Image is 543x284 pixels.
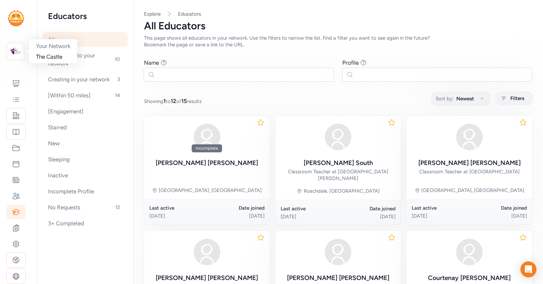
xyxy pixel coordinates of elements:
div: Roachdale, [GEOGRAPHIC_DATA] [303,188,379,194]
a: Educators [178,11,201,17]
span: Filters [510,94,524,102]
div: [PERSON_NAME] [PERSON_NAME] [156,158,258,168]
div: Sleeping [43,152,128,167]
h2: Educators [48,11,123,21]
div: Date joined [338,205,396,212]
img: avatar38fbb18c.svg [322,121,354,153]
div: No Requests [43,200,128,215]
span: Sort by: [436,95,454,103]
div: Creating in your network [43,72,128,87]
div: 3+ Completed [43,216,128,231]
div: [PERSON_NAME] [PERSON_NAME] [287,273,389,283]
div: [DATE] [281,213,338,220]
div: Date joined [207,205,265,211]
img: logo [8,11,24,26]
div: Incomplete [192,144,222,152]
div: [DATE] [412,213,469,219]
div: Courtenay [PERSON_NAME] [428,273,511,283]
div: New [43,136,128,151]
div: Starred [43,120,128,135]
img: logo [8,44,23,59]
span: Showing to of results [144,97,202,105]
span: 10 [112,55,123,63]
div: Last active [412,205,469,211]
div: All [43,32,128,47]
div: [PERSON_NAME] [PERSON_NAME] [156,273,258,283]
img: avatar38fbb18c.svg [191,121,223,153]
img: avatar38fbb18c.svg [191,236,223,268]
div: All Educators [144,20,532,32]
div: [GEOGRAPHIC_DATA], [GEOGRAPHIC_DATA] [421,187,524,194]
div: This page shows all educators in your network. Use the filters to narrow the list. Find a filter ... [144,35,443,48]
div: [PERSON_NAME] [PERSON_NAME] [418,158,521,168]
span: 14 [112,91,123,99]
img: avatar38fbb18c.svg [453,236,485,268]
div: Name [144,59,159,67]
span: 1 [163,98,166,104]
div: Inactive [43,168,128,183]
img: avatar38fbb18c.svg [453,121,485,153]
div: [GEOGRAPHIC_DATA], [GEOGRAPHIC_DATA] [159,187,262,194]
span: 12 [171,98,176,104]
span: 12 [113,203,123,211]
span: 15 [181,98,187,104]
div: [DATE] [149,213,207,219]
div: Classroom Teacher at [GEOGRAPHIC_DATA] [419,168,520,175]
div: Profile [342,59,359,67]
div: [DATE] [207,213,265,219]
button: Sort by:Newest [431,92,490,106]
div: Classroom Teacher at [GEOGRAPHIC_DATA][PERSON_NAME] [281,168,396,182]
div: Date joined [469,205,527,211]
div: Incomplete Profile [43,184,128,199]
a: Explore [144,11,161,17]
div: Last active [281,205,338,212]
img: avatar38fbb18c.svg [322,236,354,268]
div: Last active [149,205,207,211]
div: [Within 50 miles] [43,88,128,103]
div: [Engagement] [43,104,128,119]
span: 3 [115,75,123,83]
div: Open Intercom Messenger [520,261,536,277]
div: [DATE] [469,213,527,219]
nav: Breadcrumb [144,11,532,17]
div: [DATE] [338,213,396,220]
div: [PERSON_NAME] South [303,158,373,168]
span: Newest [456,95,474,103]
div: Connected to your network [43,48,128,71]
